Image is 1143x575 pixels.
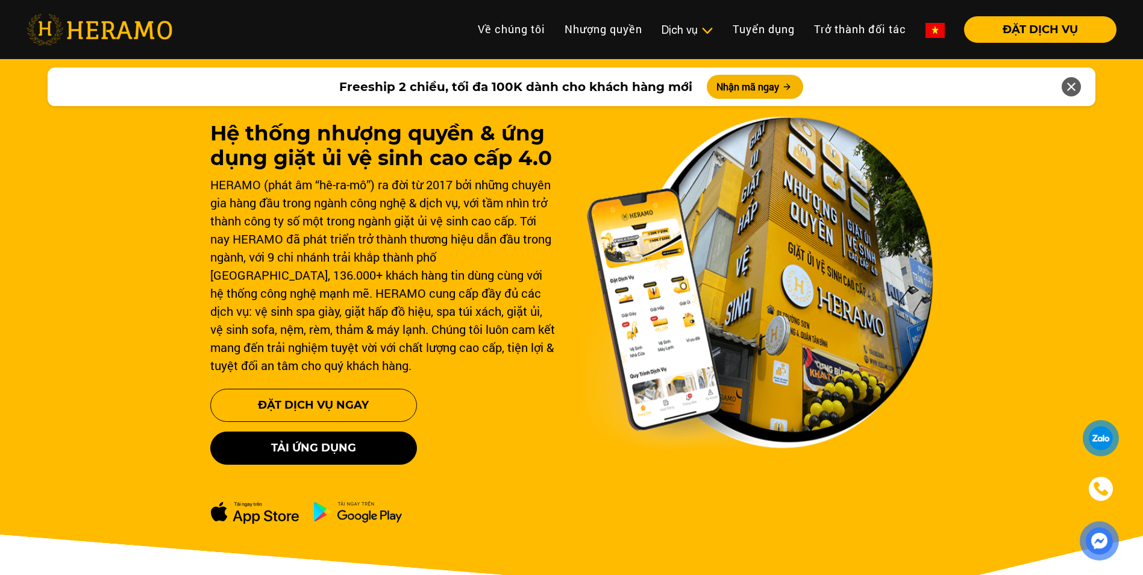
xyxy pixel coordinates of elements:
[964,16,1116,43] button: ĐẶT DỊCH VỤ
[662,22,713,38] div: Dịch vụ
[210,175,557,374] div: HERAMO (phát âm “hê-ra-mô”) ra đời từ 2017 bởi những chuyên gia hàng đầu trong ngành công nghệ & ...
[804,16,916,42] a: Trở thành đối tác
[723,16,804,42] a: Tuyển dụng
[707,75,803,99] button: Nhận mã ngay
[954,24,1116,35] a: ĐẶT DỊCH VỤ
[1085,473,1117,505] a: phone-icon
[210,432,417,465] button: Tải ứng dụng
[555,16,652,42] a: Nhượng quyền
[27,14,172,45] img: heramo-logo.png
[701,25,713,37] img: subToggleIcon
[210,389,417,422] button: Đặt Dịch Vụ Ngay
[339,78,692,96] span: Freeship 2 chiều, tối đa 100K dành cho khách hàng mới
[210,121,557,171] h1: Hệ thống nhượng quyền & ứng dụng giặt ủi vệ sinh cao cấp 4.0
[586,116,933,449] img: banner
[313,501,402,523] img: ch-dowload
[925,23,945,38] img: vn-flag.png
[1093,481,1109,497] img: phone-icon
[468,16,555,42] a: Về chúng tôi
[210,501,299,524] img: apple-dowload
